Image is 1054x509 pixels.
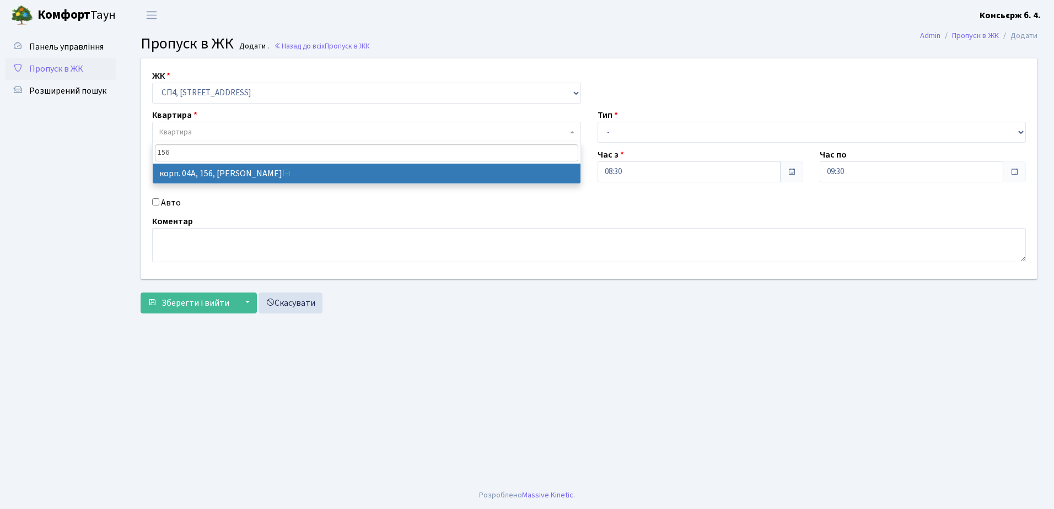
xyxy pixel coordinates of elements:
span: Розширений пошук [29,85,106,97]
a: Massive Kinetic [522,489,573,501]
span: Пропуск в ЖК [29,63,83,75]
b: Комфорт [37,6,90,24]
li: корп. 04А, 156, [PERSON_NAME] [153,164,580,183]
span: Пропуск в ЖК [325,41,370,51]
a: Розширений пошук [6,80,116,102]
a: Консьєрж б. 4. [980,9,1041,22]
a: Пропуск в ЖК [6,58,116,80]
nav: breadcrumb [904,24,1054,47]
a: Панель управління [6,36,116,58]
span: Панель управління [29,41,104,53]
button: Переключити навігацію [138,6,165,24]
label: Час з [598,148,624,161]
a: Admin [920,30,940,41]
label: Квартира [152,109,197,122]
b: Консьєрж б. 4. [980,9,1041,21]
label: Тип [598,109,618,122]
img: logo.png [11,4,33,26]
span: Зберегти і вийти [162,297,229,309]
label: Час по [820,148,847,161]
div: Розроблено . [479,489,575,501]
li: Додати [999,30,1037,42]
a: Назад до всіхПропуск в ЖК [274,41,370,51]
label: Коментар [152,215,193,228]
a: Пропуск в ЖК [952,30,999,41]
label: ЖК [152,69,170,83]
span: Квартира [159,127,192,138]
small: Додати . [237,42,269,51]
span: Таун [37,6,116,25]
span: Пропуск в ЖК [141,33,234,55]
label: Авто [161,196,181,209]
button: Зберегти і вийти [141,293,236,313]
a: Скасувати [259,293,322,313]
